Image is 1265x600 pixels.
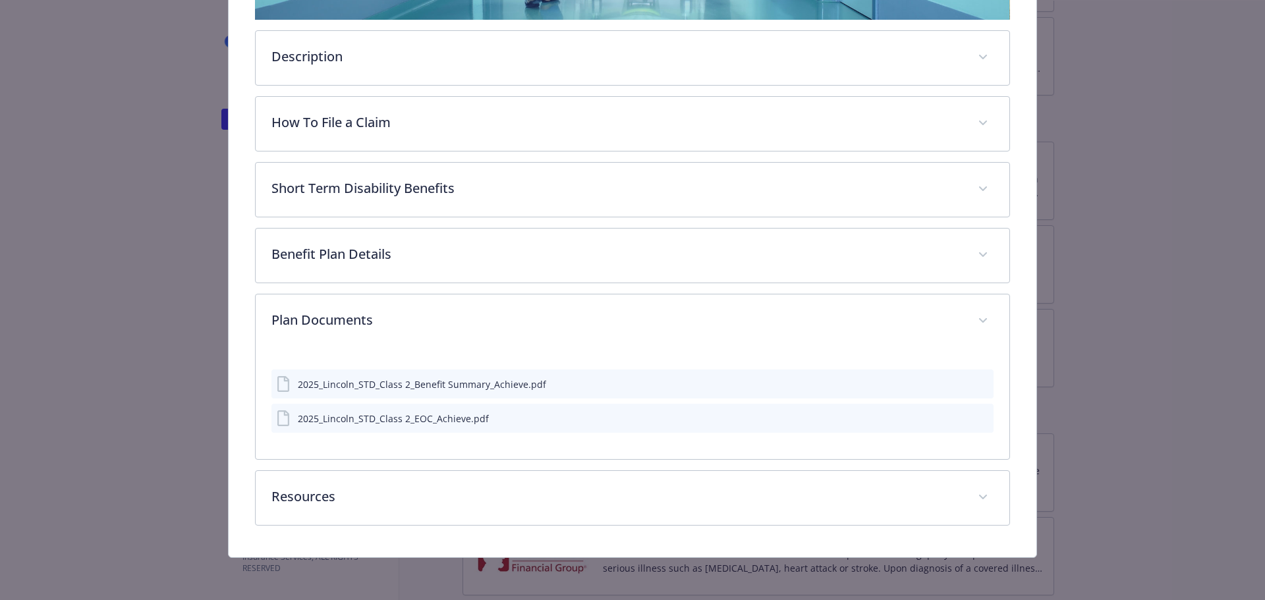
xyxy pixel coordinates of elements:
button: preview file [976,412,988,425]
p: Short Term Disability Benefits [271,178,963,198]
p: Description [271,47,963,67]
p: How To File a Claim [271,113,963,132]
p: Plan Documents [271,310,963,330]
button: preview file [976,377,988,391]
div: Short Term Disability Benefits [256,163,1010,217]
button: download file [955,377,966,391]
div: Description [256,31,1010,85]
div: 2025_Lincoln_STD_Class 2_EOC_Achieve.pdf [298,412,489,425]
p: Resources [271,487,963,506]
div: Plan Documents [256,294,1010,348]
button: download file [955,412,966,425]
div: Plan Documents [256,348,1010,459]
p: Benefit Plan Details [271,244,963,264]
div: How To File a Claim [256,97,1010,151]
div: 2025_Lincoln_STD_Class 2_Benefit Summary_Achieve.pdf [298,377,546,391]
div: Benefit Plan Details [256,229,1010,283]
div: Resources [256,471,1010,525]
